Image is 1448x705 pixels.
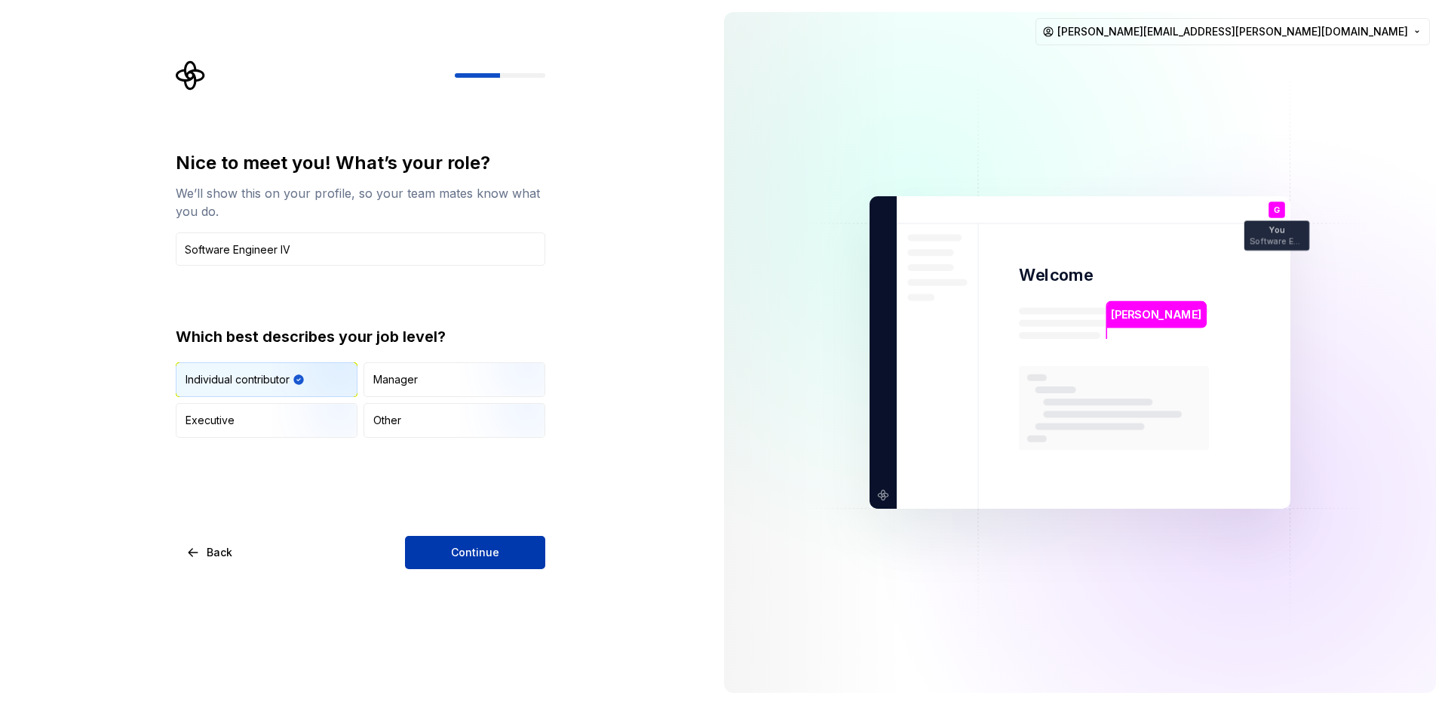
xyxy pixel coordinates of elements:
div: We’ll show this on your profile, so your team mates know what you do. [176,184,545,220]
p: Software Engineer IV [1250,237,1304,245]
div: Nice to meet you! What’s your role? [176,151,545,175]
svg: Supernova Logo [176,60,206,91]
p: G [1274,206,1280,214]
div: Which best describes your job level? [176,326,545,347]
span: Continue [451,545,499,560]
div: Executive [186,413,235,428]
div: Other [373,413,401,428]
button: [PERSON_NAME][EMAIL_ADDRESS][PERSON_NAME][DOMAIN_NAME] [1035,18,1430,45]
input: Job title [176,232,545,266]
span: Back [207,545,232,560]
div: Individual contributor [186,372,290,387]
button: Continue [405,536,545,569]
p: [PERSON_NAME] [1111,306,1201,323]
button: Back [176,536,245,569]
span: [PERSON_NAME][EMAIL_ADDRESS][PERSON_NAME][DOMAIN_NAME] [1057,24,1408,39]
p: Welcome [1019,264,1093,286]
p: You [1269,226,1284,235]
div: Manager [373,372,418,387]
